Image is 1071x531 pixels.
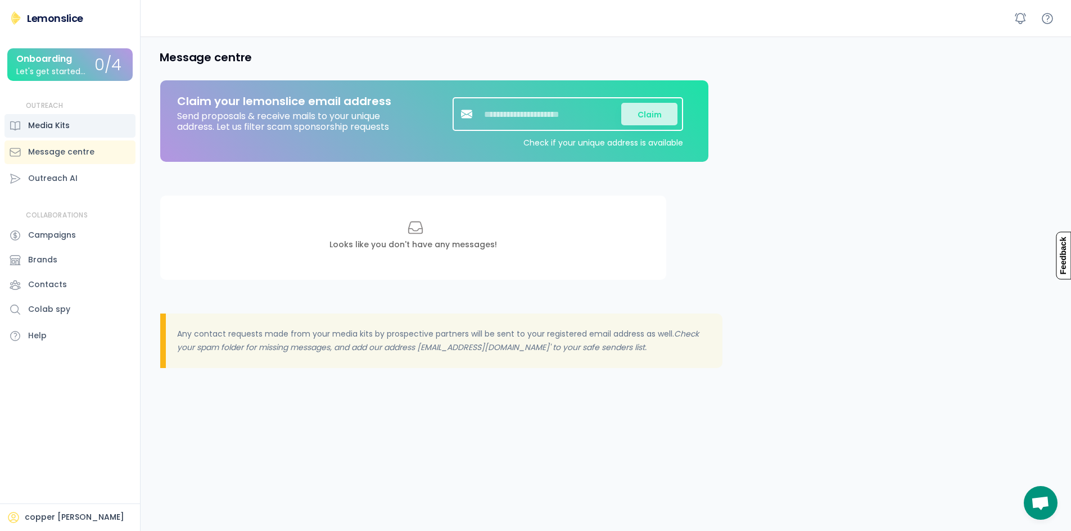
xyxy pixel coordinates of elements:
em: Check your spam folder for missing messages, and add our address [EMAIL_ADDRESS][DOMAIN_NAME]' to... [177,328,701,353]
div: copper [PERSON_NAME] [25,512,124,523]
div: Outreach AI [28,173,78,184]
div: Help [28,330,47,342]
div: Colab spy [28,303,70,315]
div: Message centre [28,146,94,158]
div: Campaigns [28,229,76,241]
div: Open chat [1024,486,1058,520]
div: Send proposals & receive mails to your unique address. Let us filter scam sponsorship requests [177,108,402,132]
div: Onboarding [16,54,72,64]
div: Lemonslice [27,11,83,25]
div: Check if your unique address is available [523,137,683,148]
h4: Message centre [160,50,252,65]
div: Media Kits [28,120,70,131]
div: COLLABORATIONS [26,211,88,220]
div: Contacts [28,279,67,291]
div: 0/4 [94,57,121,74]
div: OUTREACH [26,101,64,111]
div: Any contact requests made from your media kits by prospective partners will be sent to your regis... [166,314,722,369]
div: Brands [28,254,57,266]
div: Looks like you don't have any messages! [329,239,497,251]
div: Let's get started... [16,67,85,76]
button: Claim [621,103,677,125]
img: Lemonslice [9,11,22,25]
div: Claim your lemonslice email address [177,94,391,108]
